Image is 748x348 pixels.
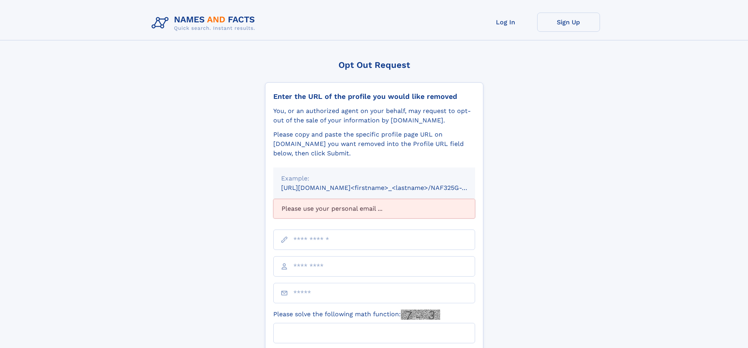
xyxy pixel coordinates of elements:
label: Please solve the following math function: [273,310,440,320]
img: Logo Names and Facts [148,13,262,34]
div: Please use your personal email ... [273,199,475,219]
div: Example: [281,174,467,183]
small: [URL][DOMAIN_NAME]<firstname>_<lastname>/NAF325G-xxxxxxxx [281,184,490,191]
a: Log In [474,13,537,32]
div: Please copy and paste the specific profile page URL on [DOMAIN_NAME] you want removed into the Pr... [273,130,475,158]
div: Enter the URL of the profile you would like removed [273,92,475,101]
a: Sign Up [537,13,600,32]
div: Opt Out Request [265,60,483,70]
div: You, or an authorized agent on your behalf, may request to opt-out of the sale of your informatio... [273,106,475,125]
